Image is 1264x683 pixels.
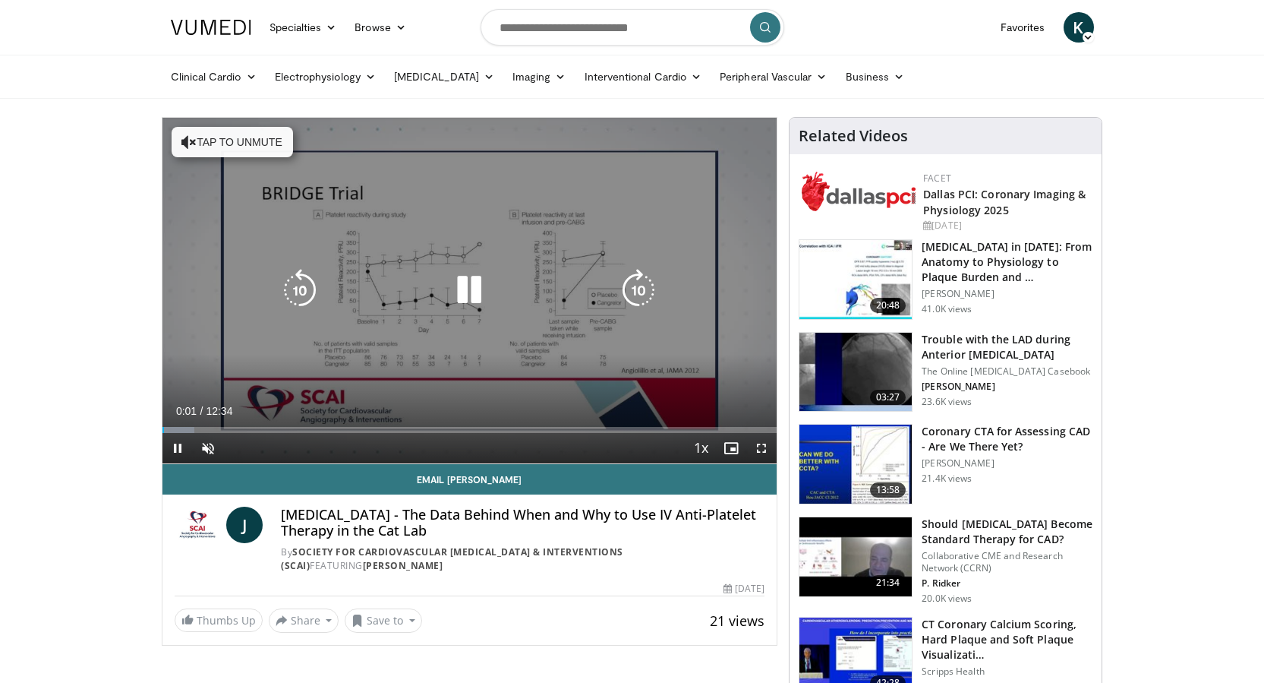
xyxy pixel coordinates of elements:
[162,427,777,433] div: Progress Bar
[711,62,836,92] a: Peripheral Vascular
[922,239,1092,285] h3: [MEDICAL_DATA] in [DATE]: From Anatomy to Physiology to Plaque Burden and …
[176,405,197,417] span: 0:01
[200,405,203,417] span: /
[799,240,912,319] img: 823da73b-7a00-425d-bb7f-45c8b03b10c3.150x105_q85_crop-smart_upscale.jpg
[385,62,503,92] a: [MEDICAL_DATA]
[746,433,777,463] button: Fullscreen
[799,517,1092,605] a: 21:34 Should [MEDICAL_DATA] Become Standard Therapy for CAD? Collaborative CME and Research Netwo...
[162,464,777,495] a: Email [PERSON_NAME]
[799,333,912,412] img: ABqa63mjaT9QMpl35hMDoxOmtxO3TYNt_2.150x105_q85_crop-smart_upscale.jpg
[922,303,972,315] p: 41.0K views
[870,482,906,498] span: 13:58
[1064,12,1094,43] a: K
[269,609,339,633] button: Share
[162,118,777,464] video-js: Video Player
[281,507,764,539] h4: [MEDICAL_DATA] - The Data Behind When and Why to Use IV Anti-Platelet Therapy in the Cat Lab
[175,507,221,543] img: Society for Cardiovascular Angiography & Interventions (SCAI)
[802,172,916,211] img: 939357b5-304e-4393-95de-08c51a3c5e2a.png.150x105_q85_autocrop_double_scale_upscale_version-0.2.png
[266,62,385,92] a: Electrophysiology
[922,457,1092,470] p: [PERSON_NAME]
[716,433,746,463] button: Enable picture-in-picture mode
[799,239,1092,320] a: 20:48 [MEDICAL_DATA] in [DATE]: From Anatomy to Physiology to Plaque Burden and … [PERSON_NAME] 4...
[870,390,906,405] span: 03:27
[162,62,266,92] a: Clinical Cardio
[363,559,443,572] a: [PERSON_NAME]
[799,127,908,145] h4: Related Videos
[481,9,784,46] input: Search topics, interventions
[922,473,972,485] p: 21.4K views
[710,612,764,630] span: 21 views
[922,666,1092,678] p: Scripps Health
[206,405,232,417] span: 12:34
[281,545,623,572] a: Society for Cardiovascular [MEDICAL_DATA] & Interventions (SCAI)
[193,433,223,463] button: Unmute
[922,288,1092,300] p: [PERSON_NAME]
[799,332,1092,413] a: 03:27 Trouble with the LAD during Anterior [MEDICAL_DATA] The Online [MEDICAL_DATA] Casebook [PER...
[799,517,912,596] img: eb63832d-2f75-457d-8c1a-bbdc90eb409c.150x105_q85_crop-smart_upscale.jpg
[503,62,575,92] a: Imaging
[922,617,1092,662] h3: CT Coronary Calcium Scoring, Hard Plaque and Soft Plaque Visualizati…
[171,20,251,35] img: VuMedi Logo
[686,433,716,463] button: Playback Rate
[923,172,951,185] a: FACET
[799,425,912,504] img: 34b2b9a4-89e5-4b8c-b553-8a638b61a706.150x105_q85_crop-smart_upscale.jpg
[175,609,263,632] a: Thumbs Up
[922,517,1092,547] h3: Should [MEDICAL_DATA] Become Standard Therapy for CAD?
[172,127,293,157] button: Tap to unmute
[922,365,1092,378] p: The Online [MEDICAL_DATA] Casebook
[991,12,1054,43] a: Favorites
[870,298,906,313] span: 20:48
[226,507,263,543] a: J
[345,12,415,43] a: Browse
[260,12,346,43] a: Specialties
[162,433,193,463] button: Pause
[922,424,1092,454] h3: Coronary CTA for Assessing CAD - Are We There Yet?
[837,62,914,92] a: Business
[922,550,1092,574] p: Collaborative CME and Research Network (CCRN)
[575,62,711,92] a: Interventional Cardio
[870,575,906,590] span: 21:34
[923,187,1086,217] a: Dallas PCI: Coronary Imaging & Physiology 2025
[923,219,1089,232] div: [DATE]
[281,545,764,573] div: By FEATURING
[922,593,972,605] p: 20.0K views
[922,381,1092,393] p: [PERSON_NAME]
[922,332,1092,362] h3: Trouble with the LAD during Anterior [MEDICAL_DATA]
[723,582,764,596] div: [DATE]
[345,609,422,633] button: Save to
[922,396,972,408] p: 23.6K views
[799,424,1092,504] a: 13:58 Coronary CTA for Assessing CAD - Are We There Yet? [PERSON_NAME] 21.4K views
[922,577,1092,590] p: P. Ridker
